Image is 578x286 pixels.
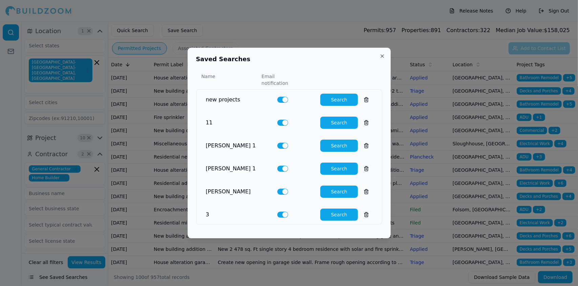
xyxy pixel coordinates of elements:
[262,73,302,87] div: Email notification
[201,73,256,87] div: Name
[320,186,358,198] button: Search
[206,165,272,173] div: [PERSON_NAME] 1
[206,96,272,104] div: new projects
[206,119,272,127] div: 11
[320,94,358,106] button: Search
[206,188,272,196] div: [PERSON_NAME]
[206,211,272,219] div: 3
[206,142,272,150] div: [PERSON_NAME] 1
[320,117,358,129] button: Search
[320,163,358,175] button: Search
[320,140,358,152] button: Search
[320,209,358,221] button: Search
[196,56,382,62] h2: Saved Searches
